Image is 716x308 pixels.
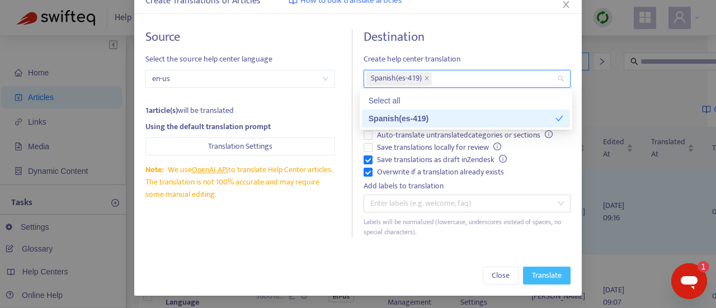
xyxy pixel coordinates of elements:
[483,267,519,285] button: Close
[373,154,511,166] span: Save translations as draft in Zendesk
[373,129,557,141] span: Auto-translate untranslated categories or sections
[373,141,506,154] span: Save translations locally for review
[364,53,571,65] span: Create help center translation
[145,163,163,176] span: Note:
[545,130,553,138] span: info-circle
[687,261,709,272] iframe: Number of unread messages
[523,267,571,285] button: Translate
[493,143,501,150] span: info-circle
[192,163,228,176] a: OpenAI API
[152,70,328,87] span: en-us
[145,164,335,201] div: We use to translate Help Center articles. The translation is not 100% accurate and may require so...
[208,140,272,153] span: Translation Settings
[145,30,335,45] h4: Source
[532,269,562,282] span: Translate
[499,155,507,163] span: info-circle
[145,53,335,65] span: Select the source help center language
[145,104,178,117] strong: 1 article(s)
[369,112,555,125] div: Spanish ( es-419 )
[424,75,430,82] span: close
[671,263,707,299] iframe: Button to launch messaging window, 1 unread message
[145,138,335,155] button: Translation Settings
[362,92,570,110] div: Select all
[364,30,571,45] h4: Destination
[371,72,422,86] span: Spanish ( es-419 )
[492,269,510,282] span: Close
[369,94,563,107] div: Select all
[145,105,335,117] div: will be translated
[145,121,335,133] div: Using the default translation prompt
[555,115,563,122] span: check
[373,166,508,178] span: Overwrite if a translation already exists
[364,180,571,192] div: Add labels to translation
[364,217,571,238] div: Labels will be normalized (lowercase, underscores instead of spaces, no special characters).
